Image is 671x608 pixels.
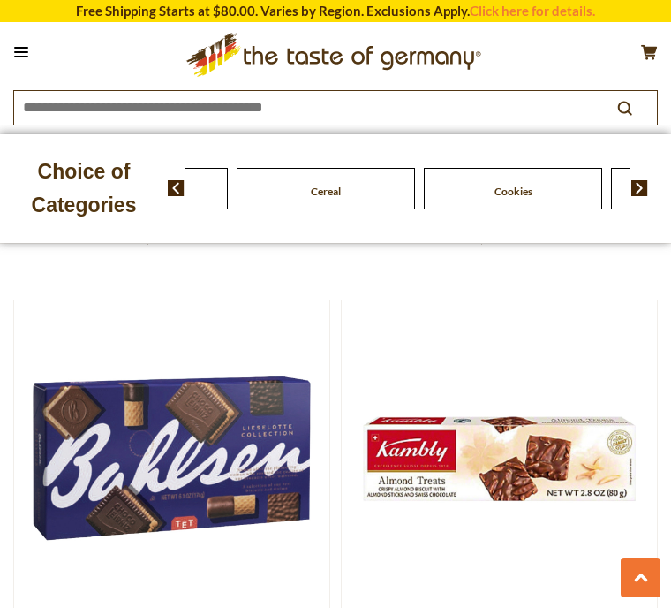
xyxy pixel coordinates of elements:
a: Cookies [494,185,532,198]
a: Click here for details. [470,3,595,19]
img: next arrow [631,180,648,196]
a: Cereal [311,185,341,198]
img: previous arrow [168,180,185,196]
